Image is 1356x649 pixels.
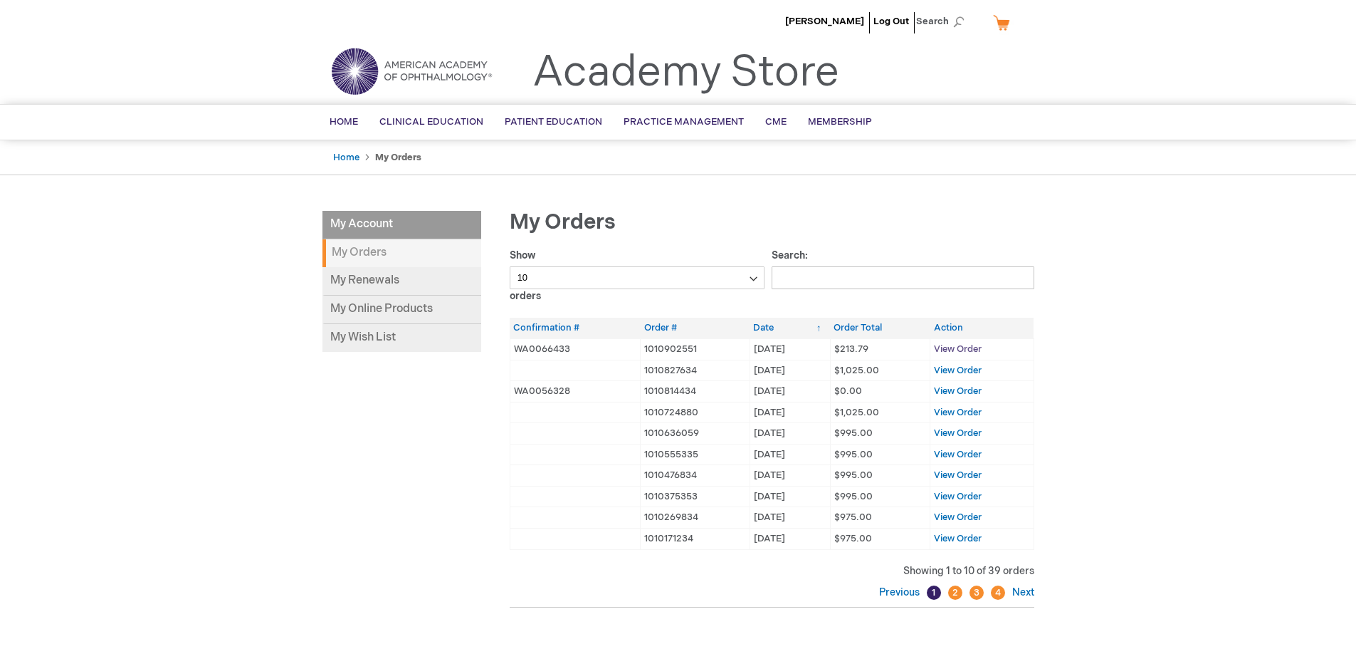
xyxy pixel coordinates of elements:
span: Patient Education [505,116,602,128]
td: 1010814434 [641,381,750,403]
a: Log Out [873,16,909,27]
td: [DATE] [750,507,830,529]
td: 1010636059 [641,423,750,445]
strong: My Orders [322,239,481,267]
span: Clinical Education [379,116,483,128]
td: [DATE] [750,465,830,487]
a: View Order [934,427,982,439]
label: Search: [772,249,1034,284]
td: [DATE] [750,338,830,360]
td: 1010555335 [641,444,750,465]
span: $995.00 [834,449,873,460]
a: My Wish List [322,324,481,352]
td: [DATE] [750,444,830,465]
td: [DATE] [750,486,830,507]
span: $975.00 [834,512,872,523]
a: 3 [969,586,984,600]
span: $0.00 [834,385,862,397]
input: Search: [772,266,1034,289]
label: Show orders [510,249,765,302]
td: 1010171234 [641,529,750,550]
span: CME [765,116,787,128]
th: Order Total: activate to sort column ascending [830,318,930,338]
span: Membership [808,116,872,128]
td: 1010724880 [641,402,750,423]
td: WA0056328 [510,381,641,403]
td: [DATE] [750,529,830,550]
a: Home [333,152,359,163]
th: Date: activate to sort column ascending [750,318,830,338]
a: View Order [934,512,982,523]
td: 1010476834 [641,465,750,487]
td: 1010375353 [641,486,750,507]
a: View Order [934,365,982,376]
td: [DATE] [750,360,830,381]
a: [PERSON_NAME] [785,16,864,27]
a: View Order [934,385,982,397]
strong: My Orders [375,152,421,163]
a: View Order [934,533,982,544]
span: $975.00 [834,533,872,544]
a: View Order [934,407,982,418]
th: Action: activate to sort column ascending [930,318,1034,338]
span: $995.00 [834,491,873,502]
a: View Order [934,491,982,502]
td: 1010269834 [641,507,750,529]
td: [DATE] [750,423,830,445]
span: Practice Management [624,116,744,128]
span: Search [916,7,970,36]
a: Academy Store [532,47,839,98]
select: Showorders [510,266,765,289]
span: $1,025.00 [834,407,879,418]
td: [DATE] [750,381,830,403]
a: Previous [879,586,923,598]
a: View Order [934,343,982,355]
a: Next [1009,586,1034,598]
div: Showing 1 to 10 of 39 orders [510,564,1034,578]
span: My Orders [510,209,616,235]
td: 1010827634 [641,360,750,381]
span: $995.00 [834,469,873,481]
td: [DATE] [750,402,830,423]
a: 4 [991,586,1005,600]
span: $213.79 [834,343,868,355]
span: $995.00 [834,427,873,439]
a: My Renewals [322,267,481,296]
a: My Online Products [322,296,481,324]
a: 1 [927,586,941,600]
th: Confirmation #: activate to sort column ascending [510,318,641,338]
td: 1010902551 [641,338,750,360]
a: View Order [934,469,982,481]
th: Order #: activate to sort column ascending [641,318,750,338]
a: View Order [934,449,982,460]
td: WA0066433 [510,338,641,360]
a: 2 [948,586,962,600]
span: Home [330,116,358,128]
span: $1,025.00 [834,365,879,376]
